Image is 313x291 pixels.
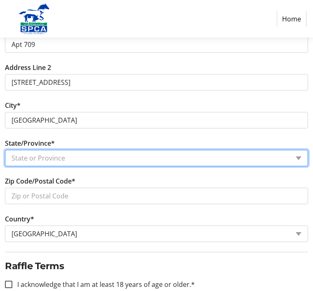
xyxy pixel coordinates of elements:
[5,259,308,273] h2: Raffle Terms
[5,100,21,110] label: City*
[5,188,308,204] input: Zip or Postal Code
[12,279,195,289] label: I acknowledge that I am at least 18 years of age or older.*
[5,63,51,72] label: Address Line 2
[5,176,75,186] label: Zip Code/Postal Code*
[5,214,34,224] label: Country*
[5,112,308,128] input: City
[7,3,61,34] img: Alberta SPCA's Logo
[5,138,55,148] label: State/Province*
[277,11,306,27] a: Home
[5,36,308,53] input: Address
